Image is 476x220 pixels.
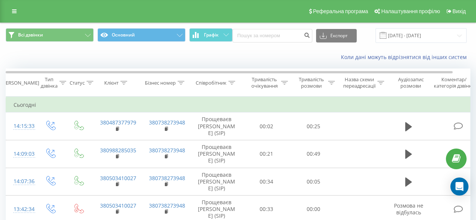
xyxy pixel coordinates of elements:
div: Тривалість очікування [249,76,279,89]
div: [PERSON_NAME] [1,80,39,86]
div: 14:09:03 [14,147,29,161]
td: 00:25 [290,112,337,140]
button: Графік [189,28,233,42]
span: Реферальна програма [313,8,368,14]
td: 00:02 [243,112,290,140]
button: Основний [97,28,186,42]
span: Всі дзвінки [18,32,43,38]
div: 14:07:36 [14,174,29,189]
div: Співробітник [196,80,227,86]
span: Вихід [453,8,466,14]
td: 00:49 [290,140,337,168]
td: Прощеваєв [PERSON_NAME] (SIP) [190,140,243,168]
div: Коментар/категорія дзвінка [432,76,476,89]
div: Тип дзвінка [41,76,58,89]
a: Коли дані можуть відрізнятися вiд інших систем [341,53,470,61]
td: Прощеваєв [PERSON_NAME] (SIP) [190,168,243,196]
div: 13:42:34 [14,202,29,217]
a: 380503410027 [100,174,136,182]
a: 380503410027 [100,202,136,209]
div: 14:15:33 [14,119,29,134]
a: 380738273948 [149,174,185,182]
div: Клієнт [104,80,119,86]
button: Всі дзвінки [6,28,94,42]
button: Експорт [316,29,357,42]
div: Тривалість розмови [297,76,326,89]
span: Налаштування профілю [381,8,440,14]
input: Пошук за номером [233,29,312,42]
div: Аудіозапис розмови [392,76,429,89]
td: Прощеваєв [PERSON_NAME] (SIP) [190,112,243,140]
div: Назва схеми переадресації [343,76,376,89]
a: 380738273948 [149,202,185,209]
td: 00:05 [290,168,337,196]
td: 00:34 [243,168,290,196]
div: Статус [70,80,85,86]
div: Open Intercom Messenger [450,178,468,196]
a: 380738273948 [149,119,185,126]
span: Графік [204,32,219,38]
span: Розмова не відбулась [394,202,423,216]
a: 380738273948 [149,147,185,154]
div: Бізнес номер [145,80,176,86]
a: 380487377979 [100,119,136,126]
a: 380988285035 [100,147,136,154]
td: 00:21 [243,140,290,168]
